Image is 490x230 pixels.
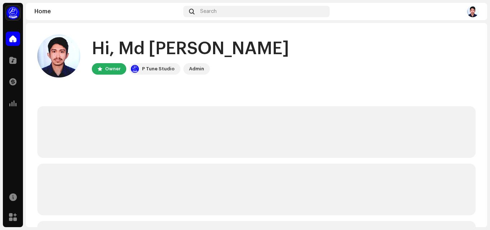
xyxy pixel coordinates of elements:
div: Owner [105,65,121,73]
div: P Tune Studio [142,65,175,73]
span: Search [200,9,217,14]
div: Admin [189,65,204,73]
div: Hi, Md [PERSON_NAME] [92,37,289,60]
img: a1dd4b00-069a-4dd5-89ed-38fbdf7e908f [6,6,20,20]
img: a1dd4b00-069a-4dd5-89ed-38fbdf7e908f [131,65,139,73]
img: 48bd69f4-8f4d-4f7f-8df1-2c0840b4582f [37,34,80,78]
img: 48bd69f4-8f4d-4f7f-8df1-2c0840b4582f [467,6,479,17]
div: Home [34,9,180,14]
